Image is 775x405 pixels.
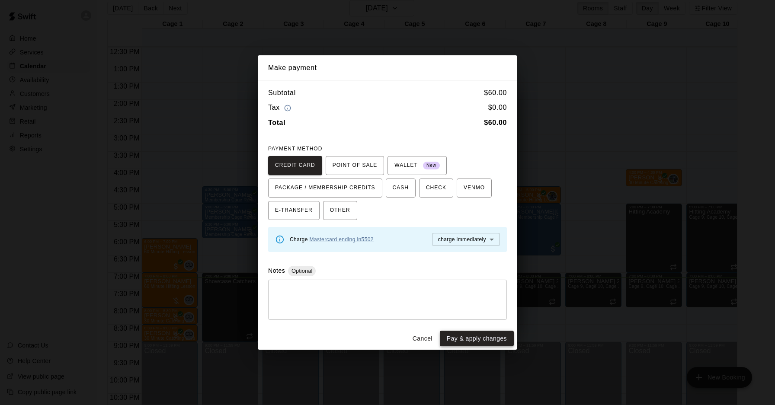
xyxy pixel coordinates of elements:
h6: Subtotal [268,87,296,99]
button: CREDIT CARD [268,156,322,175]
span: Charge [290,236,374,242]
button: CHECK [419,179,453,198]
span: New [423,160,440,172]
b: $ 60.00 [484,119,507,126]
h6: Tax [268,102,293,114]
button: Cancel [409,331,436,347]
span: Optional [288,268,316,274]
span: CREDIT CARD [275,159,315,172]
button: Pay & apply changes [440,331,514,347]
span: CHECK [426,181,446,195]
button: CASH [386,179,416,198]
button: WALLET New [387,156,447,175]
button: OTHER [323,201,357,220]
span: CASH [393,181,409,195]
a: Mastercard ending in 5502 [310,236,374,242]
h6: $ 60.00 [484,87,507,99]
h2: Make payment [258,55,517,80]
b: Total [268,119,285,126]
span: E-TRANSFER [275,204,313,217]
span: PACKAGE / MEMBERSHIP CREDITS [275,181,375,195]
button: E-TRANSFER [268,201,320,220]
span: PAYMENT METHOD [268,146,322,152]
span: POINT OF SALE [333,159,377,172]
span: OTHER [330,204,350,217]
span: VENMO [464,181,485,195]
button: VENMO [457,179,492,198]
button: POINT OF SALE [326,156,384,175]
span: charge immediately [438,236,486,242]
button: PACKAGE / MEMBERSHIP CREDITS [268,179,382,198]
label: Notes [268,267,285,274]
h6: $ 0.00 [488,102,507,114]
span: WALLET [394,159,440,172]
